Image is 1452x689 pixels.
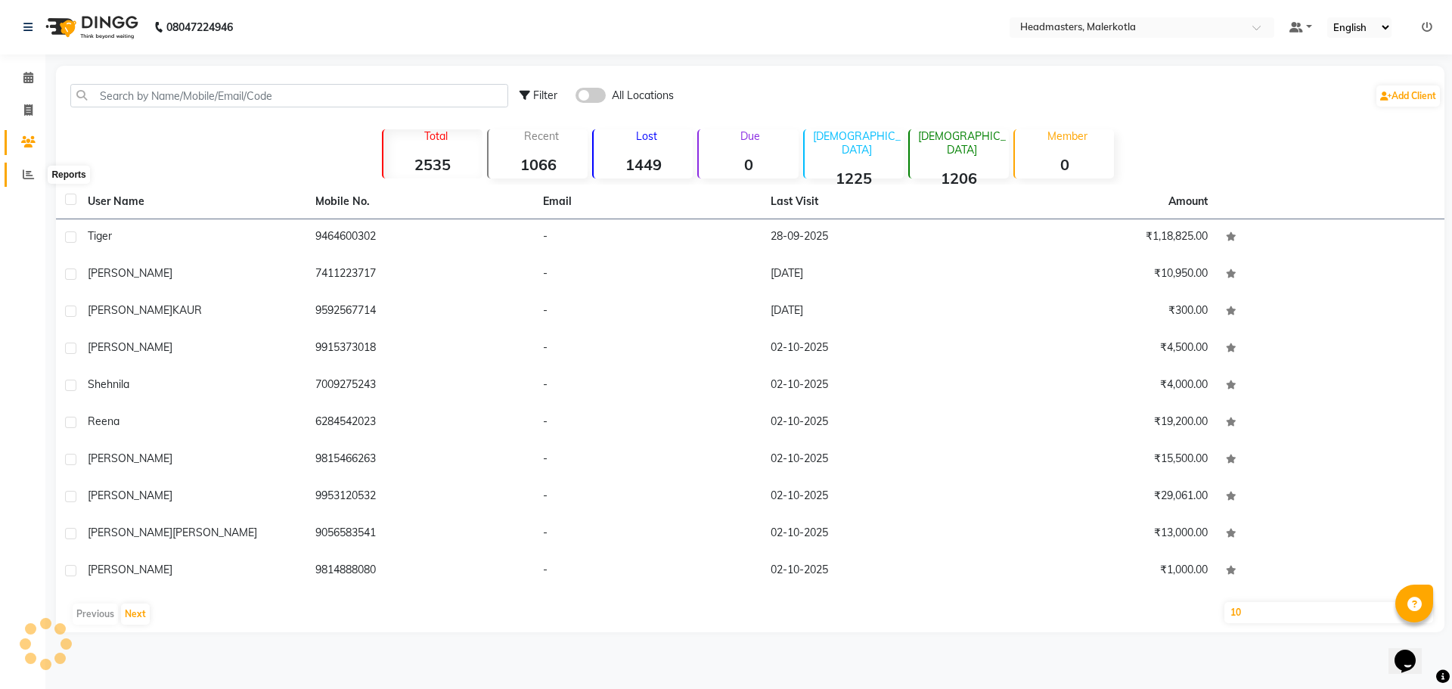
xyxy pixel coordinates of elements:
[702,129,798,143] p: Due
[489,155,588,174] strong: 1066
[762,256,989,293] td: [DATE]
[762,479,989,516] td: 02-10-2025
[533,88,557,102] span: Filter
[989,442,1217,479] td: ₹15,500.00
[534,479,762,516] td: -
[306,479,534,516] td: 9953120532
[762,293,989,331] td: [DATE]
[762,331,989,368] td: 02-10-2025
[306,293,534,331] td: 9592567714
[989,331,1217,368] td: ₹4,500.00
[534,331,762,368] td: -
[534,219,762,256] td: -
[1015,155,1114,174] strong: 0
[699,155,798,174] strong: 0
[910,169,1009,188] strong: 1206
[306,256,534,293] td: 7411223717
[1159,185,1217,219] th: Amount
[811,129,904,157] p: [DEMOGRAPHIC_DATA]
[306,331,534,368] td: 9915373018
[495,129,588,143] p: Recent
[88,377,129,391] span: shehnila
[306,553,534,590] td: 9814888080
[989,553,1217,590] td: ₹1,000.00
[306,185,534,219] th: Mobile No.
[534,442,762,479] td: -
[39,6,142,48] img: logo
[916,129,1009,157] p: [DEMOGRAPHIC_DATA]
[762,185,989,219] th: Last Visit
[989,219,1217,256] td: ₹1,18,825.00
[534,256,762,293] td: -
[762,405,989,442] td: 02-10-2025
[989,293,1217,331] td: ₹300.00
[306,219,534,256] td: 9464600302
[88,414,119,428] span: reena
[534,553,762,590] td: -
[121,604,150,625] button: Next
[762,442,989,479] td: 02-10-2025
[88,489,172,502] span: [PERSON_NAME]
[1388,628,1437,674] iframe: chat widget
[762,219,989,256] td: 28-09-2025
[48,166,89,184] div: Reports
[989,256,1217,293] td: ₹10,950.00
[762,516,989,553] td: 02-10-2025
[88,452,172,465] span: [PERSON_NAME]
[172,526,257,539] span: [PERSON_NAME]
[88,526,172,539] span: [PERSON_NAME]
[600,129,693,143] p: Lost
[306,442,534,479] td: 9815466263
[534,405,762,442] td: -
[79,185,306,219] th: User Name
[306,368,534,405] td: 7009275243
[1021,129,1114,143] p: Member
[612,88,674,104] span: All Locations
[989,516,1217,553] td: ₹13,000.00
[989,405,1217,442] td: ₹19,200.00
[534,516,762,553] td: -
[88,229,112,243] span: Tiger
[594,155,693,174] strong: 1449
[306,516,534,553] td: 9056583541
[306,405,534,442] td: 6284542023
[88,340,172,354] span: [PERSON_NAME]
[534,293,762,331] td: -
[389,129,482,143] p: Total
[989,368,1217,405] td: ₹4,000.00
[166,6,233,48] b: 08047224946
[805,169,904,188] strong: 1225
[88,563,172,576] span: [PERSON_NAME]
[762,553,989,590] td: 02-10-2025
[172,303,202,317] span: KAUR
[70,84,508,107] input: Search by Name/Mobile/Email/Code
[88,266,172,280] span: [PERSON_NAME]
[383,155,482,174] strong: 2535
[534,368,762,405] td: -
[762,368,989,405] td: 02-10-2025
[88,303,172,317] span: [PERSON_NAME]
[989,479,1217,516] td: ₹29,061.00
[534,185,762,219] th: Email
[1376,85,1440,107] a: Add Client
